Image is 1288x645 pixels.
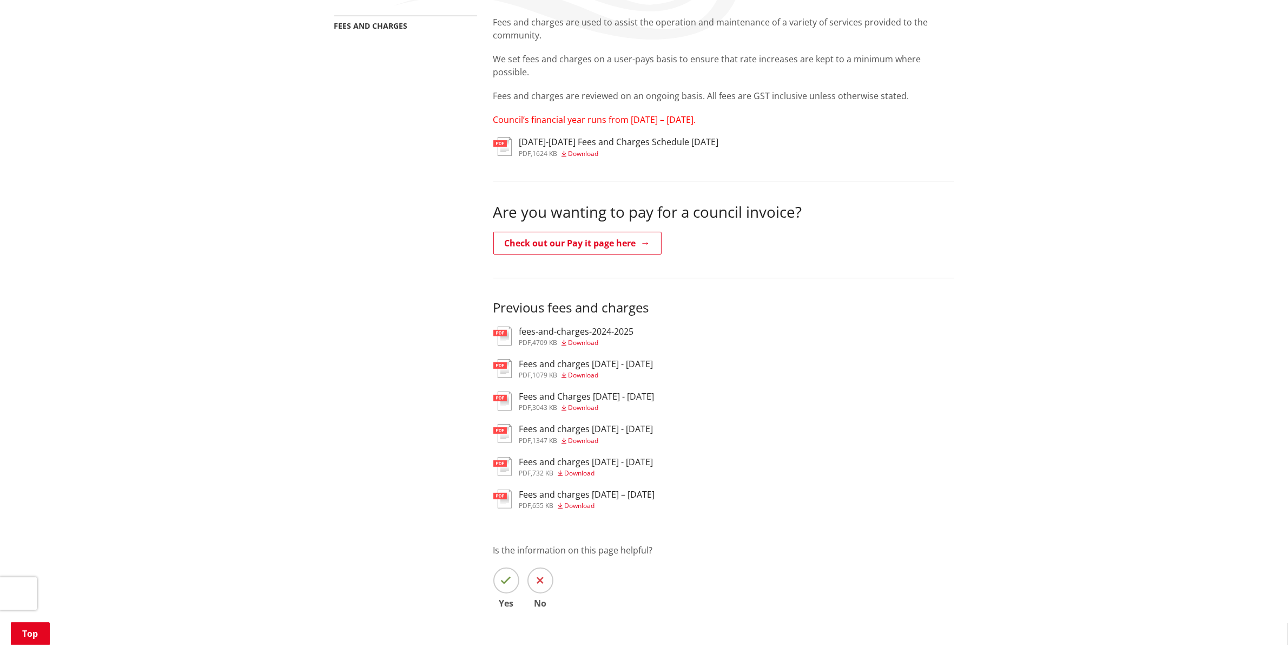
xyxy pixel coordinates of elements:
[493,114,696,126] span: Council’s financial year runs from [DATE] – [DATE].
[519,327,634,337] h3: fees-and-charges-2024-2025
[493,232,662,255] a: Check out our Pay it page here
[519,137,719,147] h3: [DATE]-[DATE] Fees and Charges Schedule [DATE]
[569,403,599,412] span: Download
[493,137,719,157] a: [DATE]-[DATE] Fees and Charges Schedule [DATE] pdf,1624 KB Download
[519,457,653,467] h3: Fees and charges [DATE] - [DATE]
[565,501,595,510] span: Download
[519,340,634,346] div: ,
[519,359,653,369] h3: Fees and charges [DATE] - [DATE]
[519,372,653,379] div: ,
[533,370,558,380] span: 1079 KB
[493,201,802,222] span: Are you wanting to pay for a council invoice?
[533,403,558,412] span: 3043 KB
[493,457,512,476] img: document-pdf.svg
[493,392,655,411] a: Fees and Charges [DATE] - [DATE] pdf,3043 KB Download
[533,338,558,347] span: 4709 KB
[519,149,531,158] span: pdf
[519,468,531,478] span: pdf
[533,501,554,510] span: 655 KB
[527,599,553,608] span: No
[493,359,653,379] a: Fees and charges [DATE] - [DATE] pdf,1079 KB Download
[519,438,653,444] div: ,
[519,501,531,510] span: pdf
[493,490,655,509] a: Fees and charges [DATE] – [DATE] pdf,655 KB Download
[519,370,531,380] span: pdf
[493,89,954,102] p: Fees and charges are reviewed on an ongoing basis. All fees are GST inclusive unless otherwise st...
[493,137,512,156] img: document-pdf.svg
[519,405,655,411] div: ,
[1238,600,1277,639] iframe: Messenger Launcher
[493,599,519,608] span: Yes
[569,436,599,445] span: Download
[569,338,599,347] span: Download
[519,436,531,445] span: pdf
[493,327,634,346] a: fees-and-charges-2024-2025 pdf,4709 KB Download
[493,424,653,444] a: Fees and charges [DATE] - [DATE] pdf,1347 KB Download
[519,403,531,412] span: pdf
[533,436,558,445] span: 1347 KB
[493,53,954,79] p: We set fees and charges on a user-pays basis to ensure that rate increases are kept to a minimum ...
[11,622,50,645] a: Top
[493,16,954,42] p: Fees and charges are used to assist the operation and maintenance of a variety of services provid...
[519,392,655,402] h3: Fees and Charges [DATE] - [DATE]
[565,468,595,478] span: Download
[493,457,653,477] a: Fees and charges [DATE] - [DATE] pdf,732 KB Download
[569,149,599,158] span: Download
[493,327,512,346] img: document-pdf.svg
[519,424,653,434] h3: Fees and charges [DATE] - [DATE]
[519,490,655,500] h3: Fees and charges [DATE] – [DATE]
[533,468,554,478] span: 732 KB
[493,424,512,443] img: document-pdf.svg
[493,392,512,411] img: document-pdf.svg
[533,149,558,158] span: 1624 KB
[334,21,408,31] a: Fees and charges
[569,370,599,380] span: Download
[519,470,653,477] div: ,
[519,151,719,157] div: ,
[493,359,512,378] img: document-pdf.svg
[519,338,531,347] span: pdf
[493,544,954,557] p: Is the information on this page helpful?
[493,490,512,509] img: document-pdf.svg
[493,300,954,316] h3: Previous fees and charges
[519,503,655,509] div: ,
